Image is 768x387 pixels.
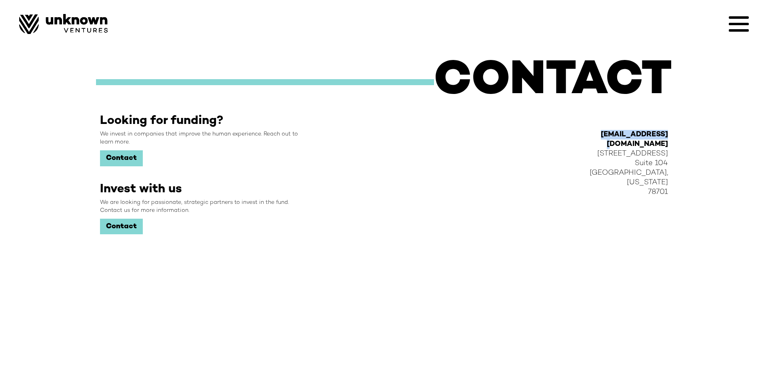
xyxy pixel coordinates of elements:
[100,199,308,215] div: We are looking for passionate, strategic partners to invest in the fund. Contact us for more info...
[100,150,143,166] a: Contact
[100,182,182,197] h2: Invest with us
[100,130,308,146] div: We invest in companies that improve the human experience. Reach out to learn more.
[601,131,668,148] a: [EMAIL_ADDRESS][DOMAIN_NAME]
[19,14,108,34] img: Image of Unknown Ventures Logo.
[100,114,223,128] h2: Looking for funding?
[586,130,668,197] div: [STREET_ADDRESS] Suite 104 [GEOGRAPHIC_DATA], [US_STATE] 78701
[434,58,672,106] h1: CONTACT
[100,219,143,235] a: Contact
